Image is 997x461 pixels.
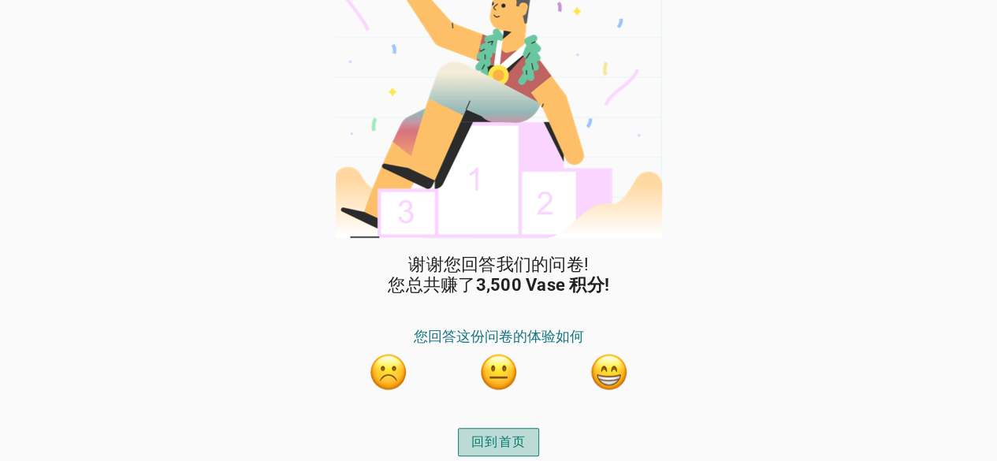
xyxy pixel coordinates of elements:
[388,275,609,296] span: 您总共赚了
[471,433,526,452] div: 回到首页
[458,428,539,456] button: 回到首页
[475,275,609,295] strong: 3,500 Vase 积分!
[408,255,589,275] span: 谢谢您回答我们的问卷!
[333,328,664,353] div: 您回答这份问卷的体验如何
